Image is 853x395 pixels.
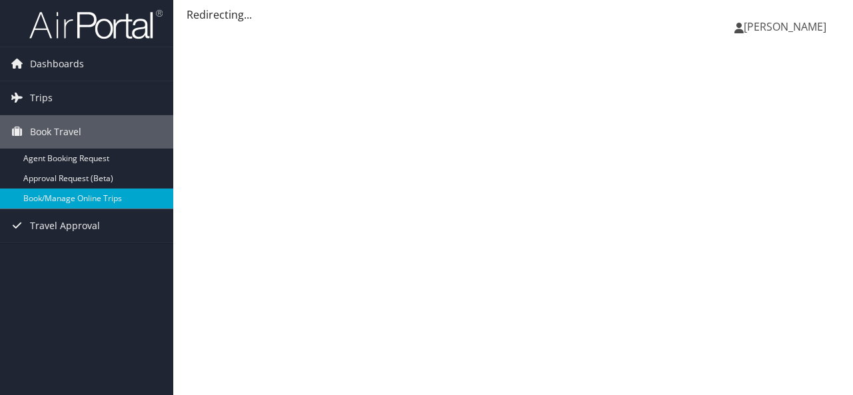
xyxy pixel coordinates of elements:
span: Book Travel [30,115,81,149]
img: airportal-logo.png [29,9,163,40]
span: Travel Approval [30,209,100,242]
span: Trips [30,81,53,115]
a: [PERSON_NAME] [734,7,840,47]
div: Redirecting... [187,7,840,23]
span: [PERSON_NAME] [744,19,826,34]
span: Dashboards [30,47,84,81]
